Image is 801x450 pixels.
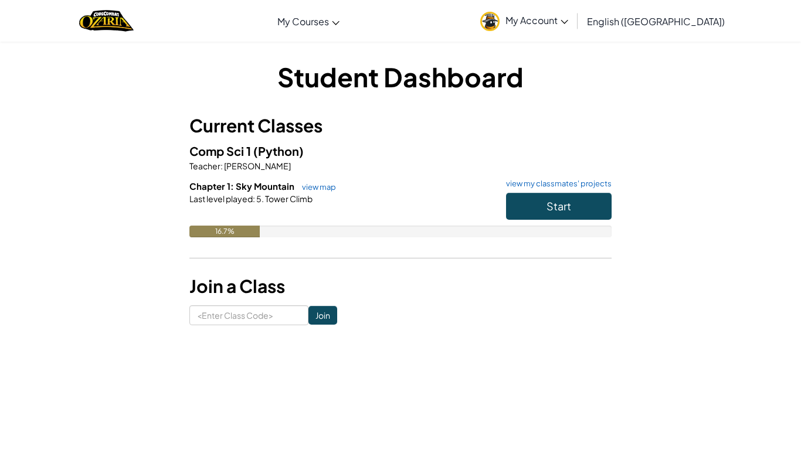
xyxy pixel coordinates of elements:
[223,161,291,171] span: [PERSON_NAME]
[189,59,612,95] h1: Student Dashboard
[79,9,134,33] img: Home
[189,144,253,158] span: Comp Sci 1
[587,15,725,28] span: English ([GEOGRAPHIC_DATA])
[79,9,134,33] a: Ozaria by CodeCombat logo
[296,182,336,192] a: view map
[189,305,308,325] input: <Enter Class Code>
[547,199,571,213] span: Start
[474,2,574,39] a: My Account
[189,226,260,237] div: 16.7%
[189,180,296,192] span: Chapter 1: Sky Mountain
[308,306,337,325] input: Join
[189,273,612,299] h3: Join a Class
[505,14,568,26] span: My Account
[253,193,255,204] span: :
[189,161,220,171] span: Teacher
[277,15,329,28] span: My Courses
[581,5,731,37] a: English ([GEOGRAPHIC_DATA])
[506,193,612,220] button: Start
[264,193,313,204] span: Tower Climb
[500,180,612,187] a: view my classmates' projects
[255,193,264,204] span: 5.
[189,193,253,204] span: Last level played
[480,12,500,31] img: avatar
[253,144,304,158] span: (Python)
[271,5,345,37] a: My Courses
[220,161,223,171] span: :
[189,112,612,139] h3: Current Classes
